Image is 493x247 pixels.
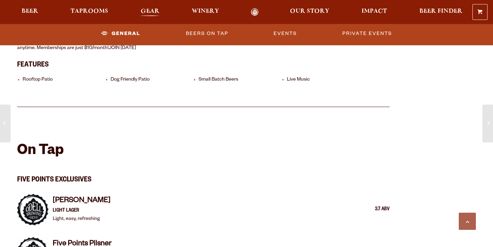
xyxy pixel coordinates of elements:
[66,8,113,16] a: Taprooms
[17,194,49,225] img: Item Thumbnail
[53,196,111,207] h4: [PERSON_NAME]
[290,9,329,14] span: Our Story
[242,8,268,16] a: Odell Home
[98,26,143,42] a: General
[357,8,391,16] a: Impact
[141,9,160,14] span: Gear
[355,205,390,214] div: 3.7 ABV
[187,8,224,16] a: Winery
[53,215,111,223] p: Light, easy, refreshing
[23,77,107,83] li: Rooftop Patio
[419,9,463,14] span: Beer Finder
[109,46,136,51] a: JOIN [DATE]
[183,26,231,42] a: Beers on Tap
[362,9,387,14] span: Impact
[286,8,334,16] a: Our Story
[22,9,38,14] span: Beer
[17,143,64,160] h2: On Tap
[459,213,476,230] a: Scroll to top
[111,77,195,83] li: Dog Friendly Patio
[271,26,300,42] a: Events
[53,207,111,215] p: Light Lager
[287,77,371,83] li: Live Music
[340,26,395,42] a: Private Events
[136,8,164,16] a: Gear
[17,167,390,186] h3: Five Points Exclusives
[17,57,390,71] h3: Features
[199,77,283,83] li: Small Batch Beers
[192,9,219,14] span: Winery
[71,9,108,14] span: Taprooms
[17,8,43,16] a: Beer
[415,8,467,16] a: Beer Finder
